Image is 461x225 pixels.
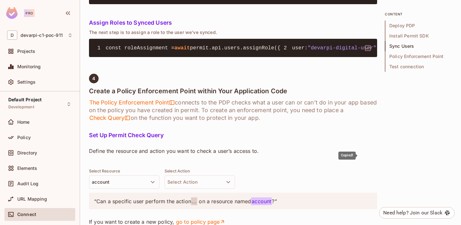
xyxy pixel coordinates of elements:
[7,30,17,40] span: D
[308,45,376,51] span: "devarpi-digital-user"
[94,44,106,52] span: 1
[89,147,377,154] p: Define the resource and action you want to check a user’s access to.
[106,45,174,51] span: const roleAssignment =
[292,45,308,51] span: user:
[385,12,452,17] p: content
[89,114,131,122] span: Check Query
[17,135,31,140] span: Policy
[92,76,95,81] span: 4
[17,64,41,69] span: Monitoring
[17,196,47,202] span: URL Mapping
[17,181,38,186] span: Audit Log
[89,99,377,122] h6: connects to the PDP checks what a user can or can’t do in your app based on the policy you have c...
[280,44,292,52] span: 2
[190,45,280,51] span: permit.api.users.assignRole({
[89,20,377,26] h5: Assign Roles to Synced Users
[89,132,377,138] h5: Set Up Permit Check Query
[17,150,37,155] span: Directory
[165,169,235,175] div: Select Action
[89,87,377,95] h4: Create a Policy Enforcement Point within Your Application Code
[89,99,175,106] span: The Policy Enforcement Point
[251,197,272,205] span: account
[89,175,159,189] button: account
[20,33,63,38] span: Workspace: devarpi-c1-poc-911
[17,120,30,125] span: Home
[165,175,235,189] button: Select Action
[6,7,18,19] img: SReyMgAAAABJRU5ErkJggg==
[8,104,34,110] span: Development
[17,212,36,217] span: Connect
[89,169,159,175] div: Select Resource
[360,40,376,56] button: delete
[89,30,377,35] p: The next step is to assign a role to the user we've synced.
[94,198,372,205] p: “Can a specific user perform the action on a resource named ?”
[24,9,35,17] div: Pro
[338,152,356,160] div: Copied!
[191,197,197,205] span: ...
[17,49,35,54] span: Projects
[383,209,442,217] div: Need help? Join our Slack
[8,97,42,102] span: Default Project
[17,166,37,171] span: Elements
[174,45,190,51] span: await
[17,79,36,85] span: Settings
